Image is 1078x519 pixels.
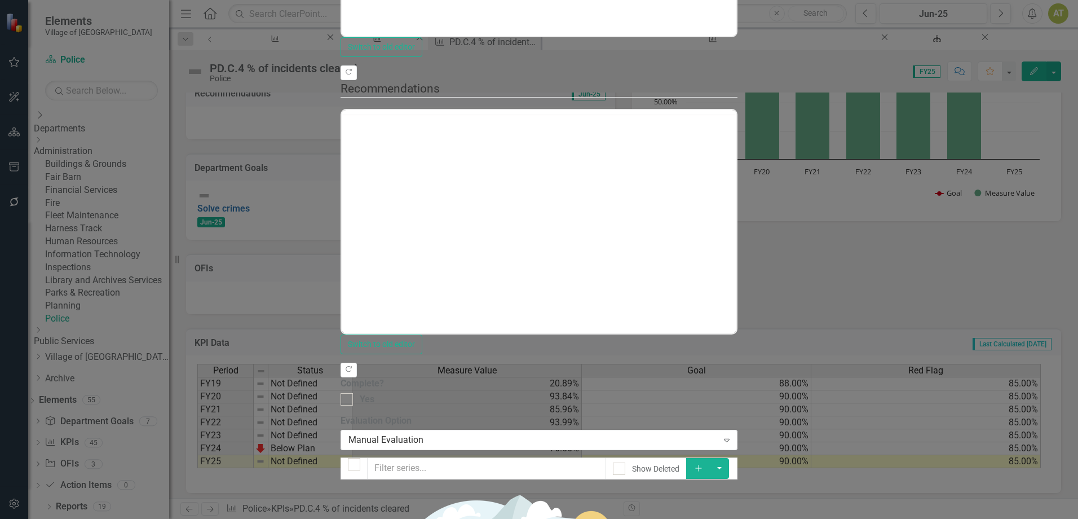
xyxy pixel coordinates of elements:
[348,434,718,447] div: Manual Evaluation
[341,80,737,98] legend: Recommendations
[360,393,374,406] div: Yes
[632,463,679,474] div: Show Deleted
[367,458,606,480] input: Filter series...
[341,335,422,354] button: Switch to old editor
[342,115,736,333] iframe: Rich Text Area
[341,377,737,390] label: Complete?
[341,37,422,57] button: Switch to old editor
[341,415,737,428] label: Evaluation Option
